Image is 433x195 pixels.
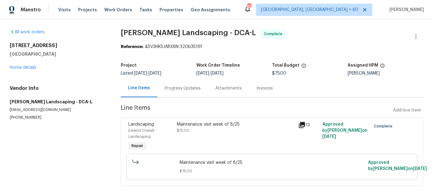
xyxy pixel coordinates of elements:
[180,168,365,174] span: $75.00
[298,121,319,129] div: 13
[272,63,299,68] h5: Total Budget
[121,63,137,68] h5: Project
[128,129,157,138] span: Exterior Overall - Landscaping
[348,63,378,68] h5: Assigned HPM
[78,7,97,13] span: Projects
[413,167,427,171] span: [DATE]
[368,160,427,171] span: Approved by [PERSON_NAME] on
[159,7,183,13] span: Properties
[139,8,152,12] span: Tasks
[58,7,71,13] span: Visits
[128,122,154,127] span: Landscaping
[121,45,143,49] b: Reference:
[21,7,41,13] span: Maestro
[322,134,336,139] span: [DATE]
[121,29,256,36] span: [PERSON_NAME] Landscaping - DCA-L
[177,121,295,127] div: Maintenance visit week of 8/25
[180,160,365,166] span: Maintenance visit week of 8/25
[177,129,189,132] span: $75.00
[165,85,201,91] div: Progress Updates
[348,71,423,75] div: [PERSON_NAME]
[264,31,285,37] span: Complete
[322,122,367,139] span: Approved by [PERSON_NAME] on
[10,65,36,70] a: Home details
[149,71,161,75] span: [DATE]
[380,63,385,71] span: The hpm assigned to this work order.
[129,143,146,149] span: Repair
[134,71,161,75] span: -
[104,7,132,13] span: Work Orders
[10,85,106,91] h4: Vendor Info
[134,71,147,75] span: [DATE]
[128,85,150,91] div: Line Items
[10,51,106,57] h5: [GEOGRAPHIC_DATA]
[215,85,242,91] div: Attachments
[196,63,240,68] h5: Work Order Timeline
[272,71,286,75] span: $75.00
[247,4,251,10] div: 638
[256,85,273,91] div: Invoices
[191,7,230,13] span: Geo Assignments
[301,63,306,71] span: The total cost of line items that have been proposed by Opendoor. This sum includes line items th...
[196,71,224,75] span: -
[387,7,424,13] span: [PERSON_NAME]
[121,44,423,50] div: 4DV3HK5JARX8N-320b3519f
[211,71,224,75] span: [DATE]
[196,71,209,75] span: [DATE]
[10,30,45,34] a: All work orders
[10,107,106,112] p: [EMAIL_ADDRESS][DOMAIN_NAME]
[374,123,395,129] span: Complete
[261,7,358,13] span: [GEOGRAPHIC_DATA], [GEOGRAPHIC_DATA] + 60
[10,42,106,49] h2: [STREET_ADDRESS]
[10,99,106,105] h5: [PERSON_NAME] Landscaping - DCA-L
[121,71,161,75] span: Listed
[10,115,106,120] p: [PHONE_NUMBER]
[121,105,391,116] span: Line Items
